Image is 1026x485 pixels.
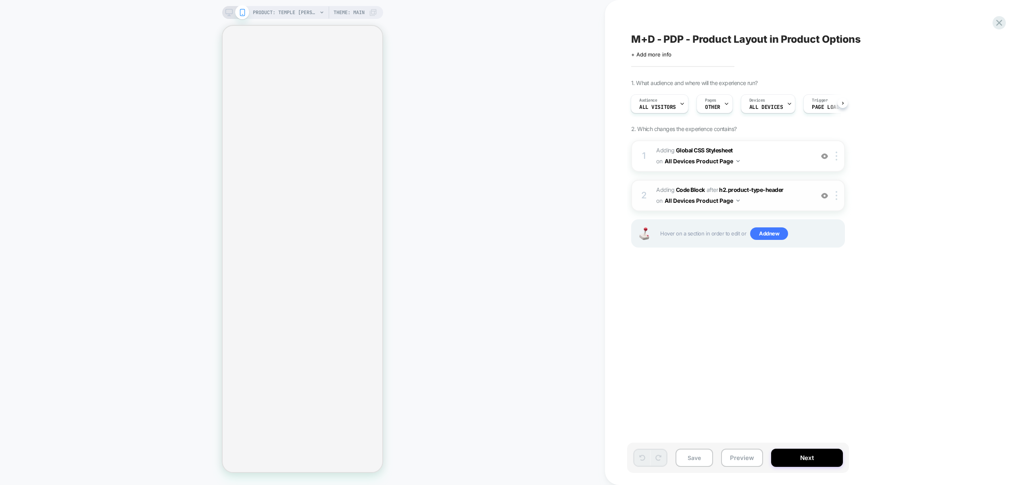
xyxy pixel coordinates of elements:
[253,6,317,19] span: PRODUCT: Temple [PERSON_NAME] - Tiny Tin
[665,155,740,167] button: All Devices Product Page
[636,227,652,240] img: Joystick
[705,98,716,103] span: Pages
[334,6,365,19] span: Theme: MAIN
[640,148,648,164] div: 1
[812,98,828,103] span: Trigger
[736,160,740,162] img: down arrow
[721,449,763,467] button: Preview
[631,79,757,86] span: 1. What audience and where will the experience run?
[750,227,788,240] span: Add new
[676,147,733,154] b: Global CSS Stylesheet
[821,192,828,199] img: crossed eye
[631,125,736,132] span: 2. Which changes the experience contains?
[836,191,837,200] img: close
[736,200,740,202] img: down arrow
[749,104,783,110] span: ALL DEVICES
[836,152,837,160] img: close
[676,186,705,193] b: Code Block
[656,196,662,206] span: on
[631,33,861,45] span: M+D - PDP - Product Layout in Product Options
[705,104,720,110] span: OTHER
[665,195,740,206] button: All Devices Product Page
[821,153,828,160] img: crossed eye
[771,449,843,467] button: Next
[656,186,705,193] span: Adding
[631,51,671,58] span: + Add more info
[656,145,810,167] span: Adding
[640,187,648,204] div: 2
[639,104,676,110] span: All Visitors
[707,186,718,193] span: AFTER
[660,227,840,240] span: Hover on a section in order to edit or
[749,98,765,103] span: Devices
[656,156,662,166] span: on
[812,104,839,110] span: Page Load
[719,186,784,193] span: h2.product-type-header
[676,449,713,467] button: Save
[639,98,657,103] span: Audience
